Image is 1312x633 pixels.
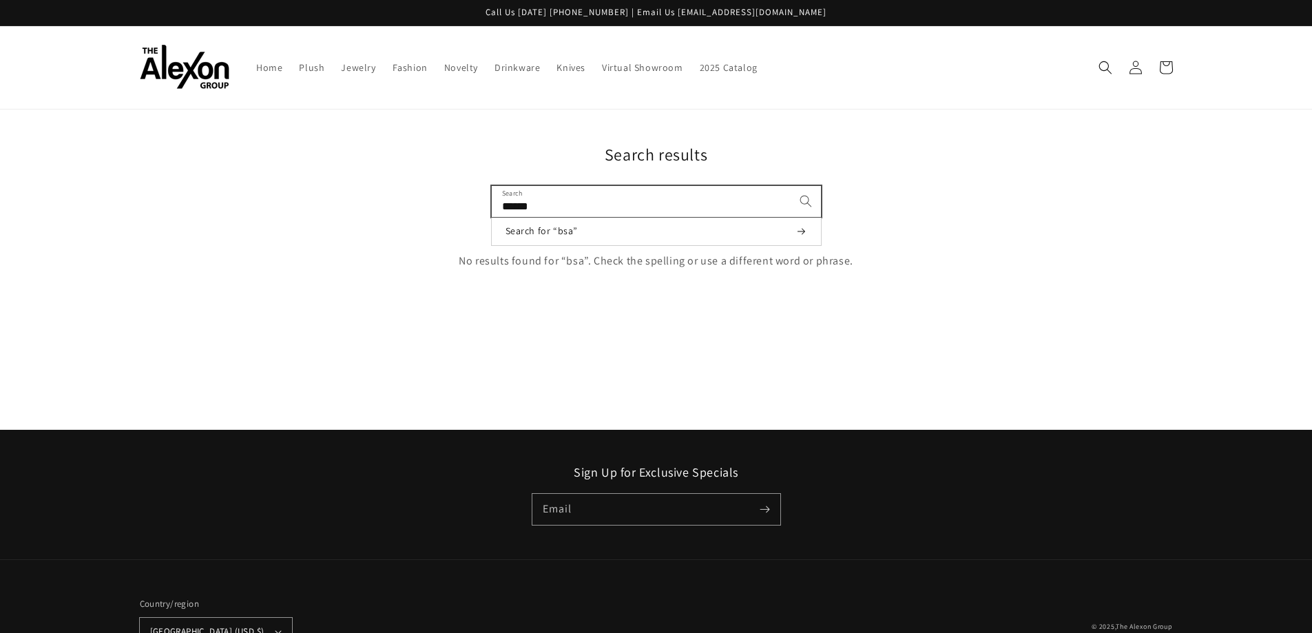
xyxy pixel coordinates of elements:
button: Search [791,186,821,216]
span: 2025 Catalog [700,61,758,74]
a: Plush [291,53,333,82]
a: Fashion [384,53,436,82]
a: Drinkware [486,53,548,82]
small: © 2025, [1092,622,1172,631]
a: Virtual Showroom [594,53,691,82]
button: Search for “bsa” [492,218,821,245]
h2: Country/region [140,597,292,611]
a: Knives [548,53,594,82]
img: The Alexon Group [140,45,229,90]
a: The Alexon Group [1116,622,1172,631]
button: Subscribe [750,494,780,524]
a: Jewelry [333,53,384,82]
span: Novelty [444,61,478,74]
h2: Sign Up for Exclusive Specials [140,464,1173,480]
span: Plush [299,61,324,74]
span: Fashion [393,61,428,74]
span: Jewelry [341,61,375,74]
a: 2025 Catalog [691,53,766,82]
span: Drinkware [494,61,540,74]
span: Home [256,61,282,74]
h1: Search results [140,144,1173,165]
p: No results found for “bsa”. Check the spelling or use a different word or phrase. [140,251,1173,271]
summary: Search [1090,52,1121,83]
span: Knives [556,61,585,74]
span: Virtual Showroom [602,61,683,74]
a: Home [248,53,291,82]
a: Novelty [436,53,486,82]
